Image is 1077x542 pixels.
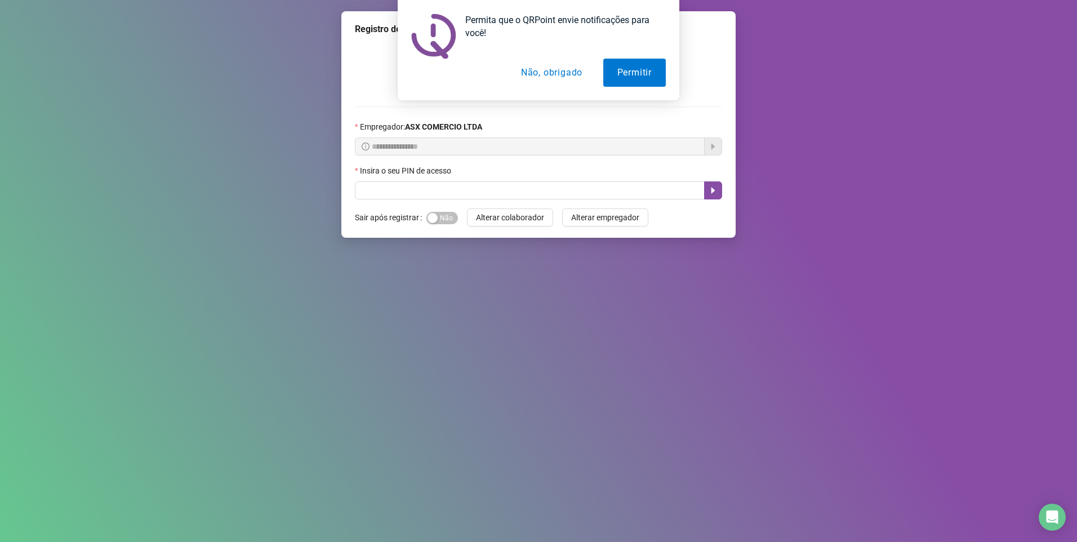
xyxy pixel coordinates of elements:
button: Alterar colaborador [467,208,553,226]
span: Alterar empregador [571,211,639,224]
label: Insira o seu PIN de acesso [355,165,459,177]
label: Sair após registrar [355,208,426,226]
span: Empregador : [360,121,482,133]
strong: ASX COMERCIO LTDA [405,122,482,131]
span: info-circle [362,143,370,150]
button: Permitir [603,59,666,87]
img: notification icon [411,14,456,59]
div: Open Intercom Messenger [1039,504,1066,531]
button: Alterar empregador [562,208,648,226]
span: Alterar colaborador [476,211,544,224]
span: caret-right [709,186,718,195]
button: Não, obrigado [507,59,597,87]
div: Permita que o QRPoint envie notificações para você! [456,14,666,39]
